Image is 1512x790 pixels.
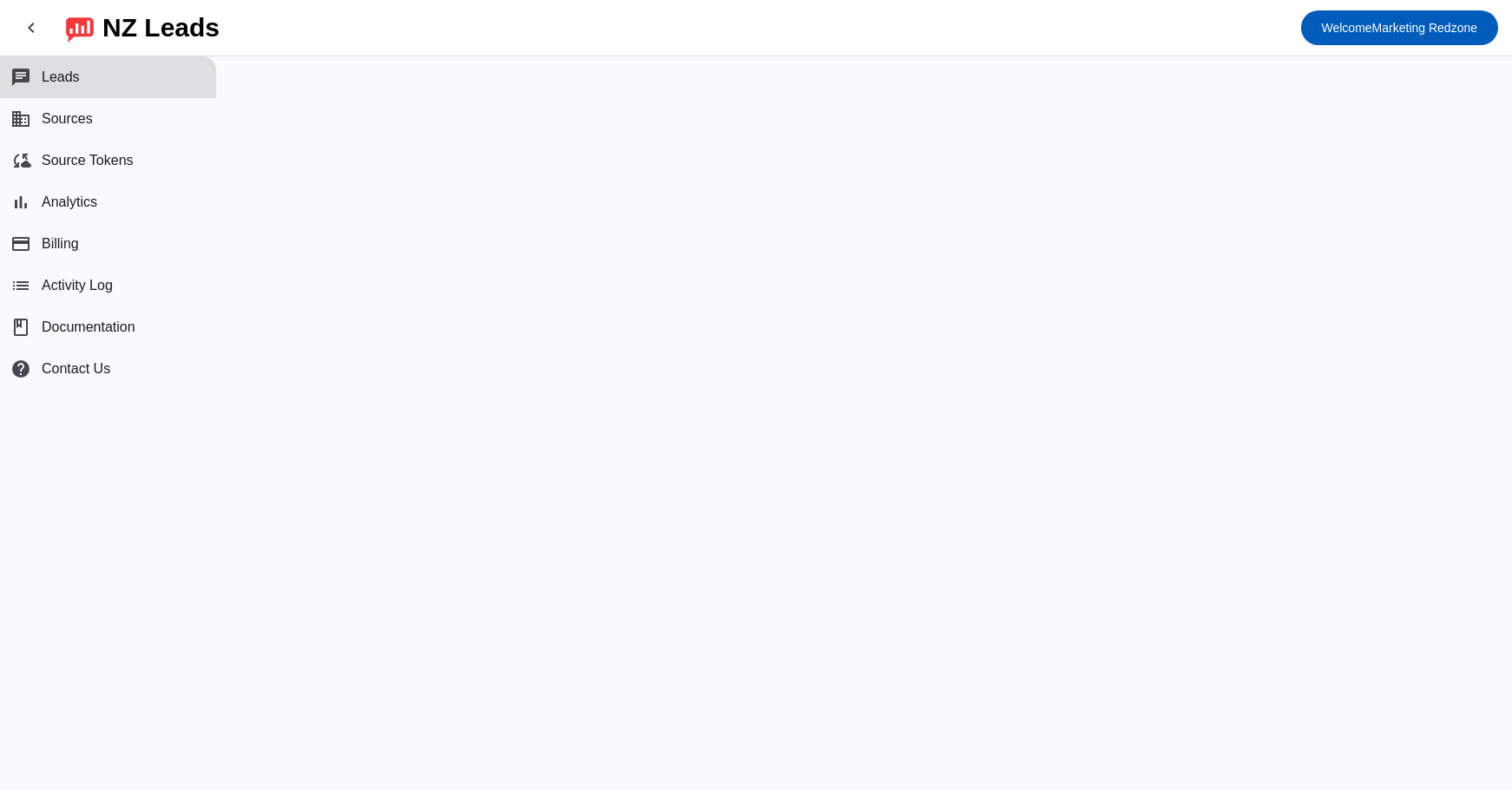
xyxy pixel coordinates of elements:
[42,153,134,168] span: Source Tokens
[21,17,42,38] mat-icon: chevron_left
[1301,10,1499,45] button: WelcomeMarketing Redzone
[1322,16,1478,40] span: Marketing Redzone
[102,16,220,40] div: NZ Leads
[42,69,80,85] span: Leads
[10,192,31,213] mat-icon: bar_chart
[42,236,79,252] span: Billing
[1322,21,1372,35] span: Welcome
[10,317,31,338] span: book
[10,234,31,254] mat-icon: payment
[10,275,31,296] mat-icon: list
[66,13,94,43] img: logo
[10,109,31,129] mat-icon: business
[10,150,31,171] mat-icon: cloud_sync
[10,359,31,379] mat-icon: help
[42,319,135,335] span: Documentation
[42,194,97,210] span: Analytics
[42,278,113,293] span: Activity Log
[42,111,93,127] span: Sources
[42,361,110,377] span: Contact Us
[10,67,31,88] mat-icon: chat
